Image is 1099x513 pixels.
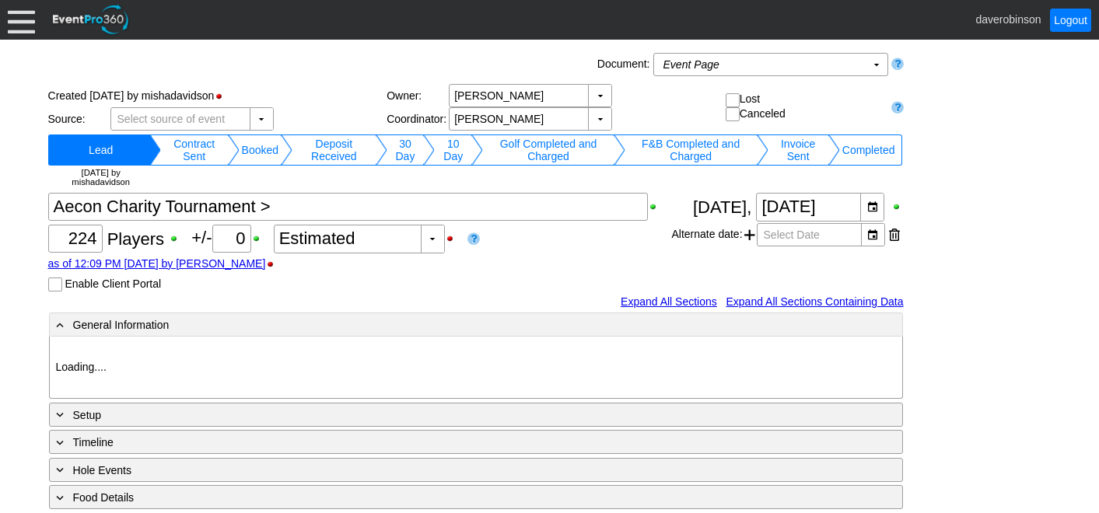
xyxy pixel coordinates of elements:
[73,319,170,331] span: General Information
[53,433,835,451] div: Timeline
[107,229,164,248] span: Players
[387,113,449,125] div: Coordinator:
[840,134,898,166] td: Change status to Completed
[726,295,903,308] a: Expand All Sections Containing Data
[48,113,110,125] div: Source:
[240,134,281,166] td: Change status to Booked
[387,134,424,166] td: Change status to 30 Day
[48,257,266,270] a: as of 12:09 PM [DATE] by [PERSON_NAME]
[251,233,269,244] div: Show Plus/Minus Count when printing; click to hide Plus/Minus Count when printing.
[73,409,102,421] span: Setup
[648,201,666,212] div: Show Event Title when printing; click to hide Event Title when printing.
[761,224,823,246] span: Select Date
[53,316,835,333] div: General Information
[445,233,463,244] div: Hide Guest Count Status when printing; click to show Guest Count Status when printing.
[435,134,471,166] td: Change status to 10 Day
[73,436,114,448] span: Timeline
[48,84,387,107] div: Created [DATE] by mishadavidson
[621,295,717,308] a: Expand All Sections
[625,134,757,166] td: Change status to F&B Completed and Charged
[744,223,755,246] span: Add another alternate date
[53,461,835,479] div: Hole Events
[768,134,828,166] td: Change status to Invoice Sent
[8,6,35,33] div: Menu: Click or 'Crtl+M' to toggle menu open/close
[161,134,228,166] td: Change status to Contract Sent
[387,89,449,102] div: Owner:
[726,92,884,121] div: Lost Canceled
[53,166,149,189] td: [DATE] by mishadavidson
[1050,9,1091,32] a: Logout
[53,134,149,166] td: Change status to Lead
[53,488,835,506] div: Food Details
[265,259,283,270] div: Hide Guest Count Stamp when printing; click to show Guest Count Stamp when printing.
[594,53,653,76] div: Document:
[51,2,131,37] img: EventPro360
[73,464,131,476] span: Hole Events
[671,222,903,248] div: Alternate date:
[891,201,904,212] div: Show Event Date when printing; click to hide Event Date when printing.
[191,228,273,247] span: +/-
[693,197,751,216] span: [DATE],
[975,12,1041,25] span: daverobinson
[169,233,187,244] div: Show Guest Count when printing; click to hide Guest Count when printing.
[889,223,900,246] div: Remove this date
[292,134,376,166] td: Change status to Deposit Received
[56,359,896,375] p: Loading....
[53,406,835,424] div: Setup
[65,277,161,290] label: Enable Client Portal
[483,134,614,166] td: Change status to Golf Completed and Charged
[114,108,229,130] span: Select source of event
[73,491,135,504] span: Food Details
[663,58,719,71] i: Event Page
[214,91,232,102] div: Hide Status Bar when printing; click to show Status Bar when printing.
